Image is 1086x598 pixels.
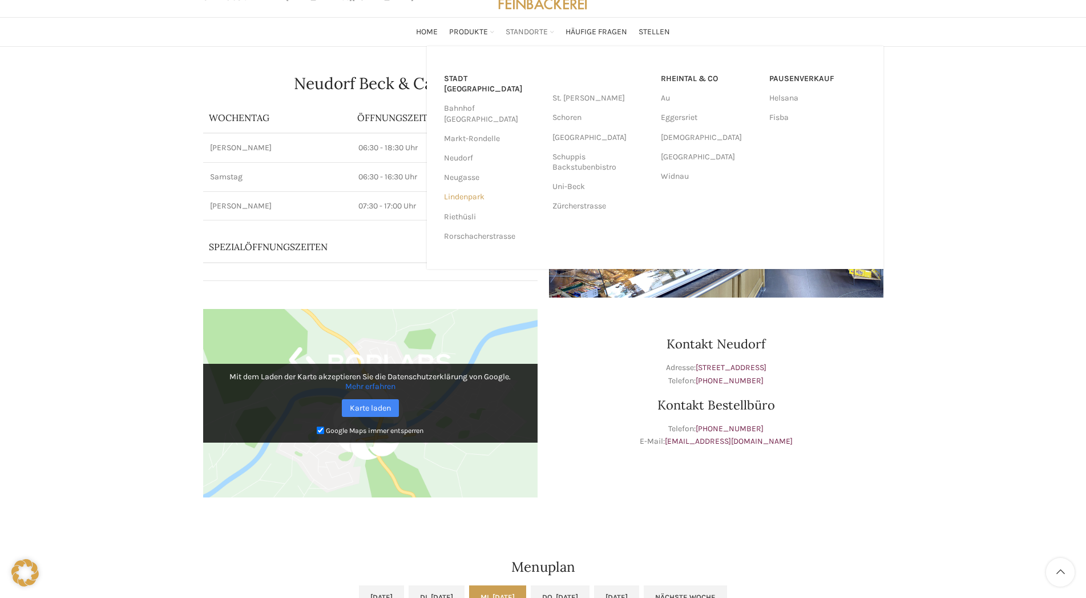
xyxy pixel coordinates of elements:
[211,372,530,391] p: Mit dem Laden der Karte akzeptieren Sie die Datenschutzerklärung von Google.
[203,75,538,91] h1: Neudorf Beck & Café
[552,89,649,108] a: St. [PERSON_NAME]
[358,142,531,154] p: 06:30 - 18:30 Uhr
[661,147,758,167] a: [GEOGRAPHIC_DATA]
[549,362,883,387] p: Adresse: Telefon:
[696,424,764,434] a: [PHONE_NUMBER]
[317,427,324,434] input: Google Maps immer entsperren
[552,108,649,127] a: Schoren
[552,196,649,216] a: Zürcherstrasse
[358,200,531,212] p: 07:30 - 17:00 Uhr
[661,128,758,147] a: [DEMOGRAPHIC_DATA]
[696,363,766,372] a: [STREET_ADDRESS]
[209,111,346,124] p: Wochentag
[552,177,649,196] a: Uni-Beck
[203,560,883,574] h2: Menuplan
[549,399,883,411] h3: Kontakt Bestellbüro
[444,187,541,207] a: Lindenpark
[444,99,541,129] a: Bahnhof [GEOGRAPHIC_DATA]
[661,89,758,108] a: Au
[661,69,758,89] a: RHEINTAL & CO
[639,27,670,38] span: Stellen
[665,436,793,446] a: [EMAIL_ADDRESS][DOMAIN_NAME]
[210,171,345,183] p: Samstag
[449,27,488,38] span: Produkte
[769,69,866,89] a: Pausenverkauf
[342,399,399,417] a: Karte laden
[769,108,866,127] a: Fisba
[1046,558,1075,587] a: Scroll to top button
[566,21,627,43] a: Häufige Fragen
[506,21,554,43] a: Standorte
[549,338,883,350] h3: Kontakt Neudorf
[444,168,541,187] a: Neugasse
[345,382,395,391] a: Mehr erfahren
[209,240,500,253] p: Spezialöffnungszeiten
[416,21,438,43] a: Home
[661,167,758,186] a: Widnau
[444,207,541,227] a: Riethüsli
[326,427,423,435] small: Google Maps immer entsperren
[661,108,758,127] a: Eggersriet
[769,89,866,108] a: Helsana
[549,423,883,448] p: Telefon: E-Mail:
[203,309,538,497] img: Google Maps
[552,128,649,147] a: [GEOGRAPHIC_DATA]
[506,27,548,38] span: Standorte
[449,21,494,43] a: Produkte
[357,111,532,124] p: ÖFFNUNGSZEITEN
[210,200,345,212] p: [PERSON_NAME]
[416,27,438,38] span: Home
[552,147,649,177] a: Schuppis Backstubenbistro
[639,21,670,43] a: Stellen
[210,142,345,154] p: [PERSON_NAME]
[444,227,541,246] a: Rorschacherstrasse
[358,171,531,183] p: 06:30 - 16:30 Uhr
[696,376,764,386] a: [PHONE_NUMBER]
[444,129,541,149] a: Markt-Rondelle
[444,69,541,99] a: Stadt [GEOGRAPHIC_DATA]
[566,27,627,38] span: Häufige Fragen
[444,149,541,168] a: Neudorf
[197,21,889,43] div: Main navigation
